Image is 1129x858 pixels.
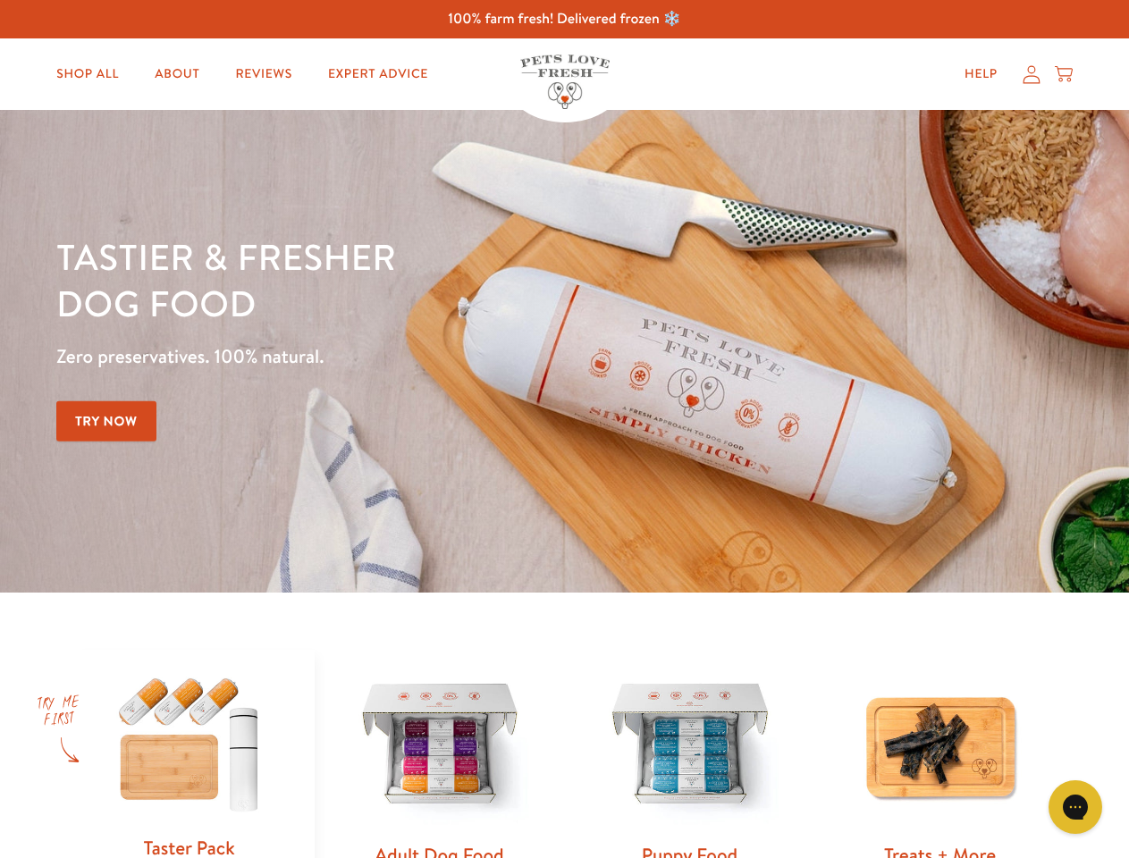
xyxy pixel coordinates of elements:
[56,341,734,373] p: Zero preservatives. 100% natural.
[56,233,734,326] h1: Tastier & fresher dog food
[1040,774,1111,840] iframe: Gorgias live chat messenger
[950,56,1012,92] a: Help
[140,56,214,92] a: About
[221,56,306,92] a: Reviews
[42,56,133,92] a: Shop All
[314,56,442,92] a: Expert Advice
[520,55,610,109] img: Pets Love Fresh
[56,401,156,442] a: Try Now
